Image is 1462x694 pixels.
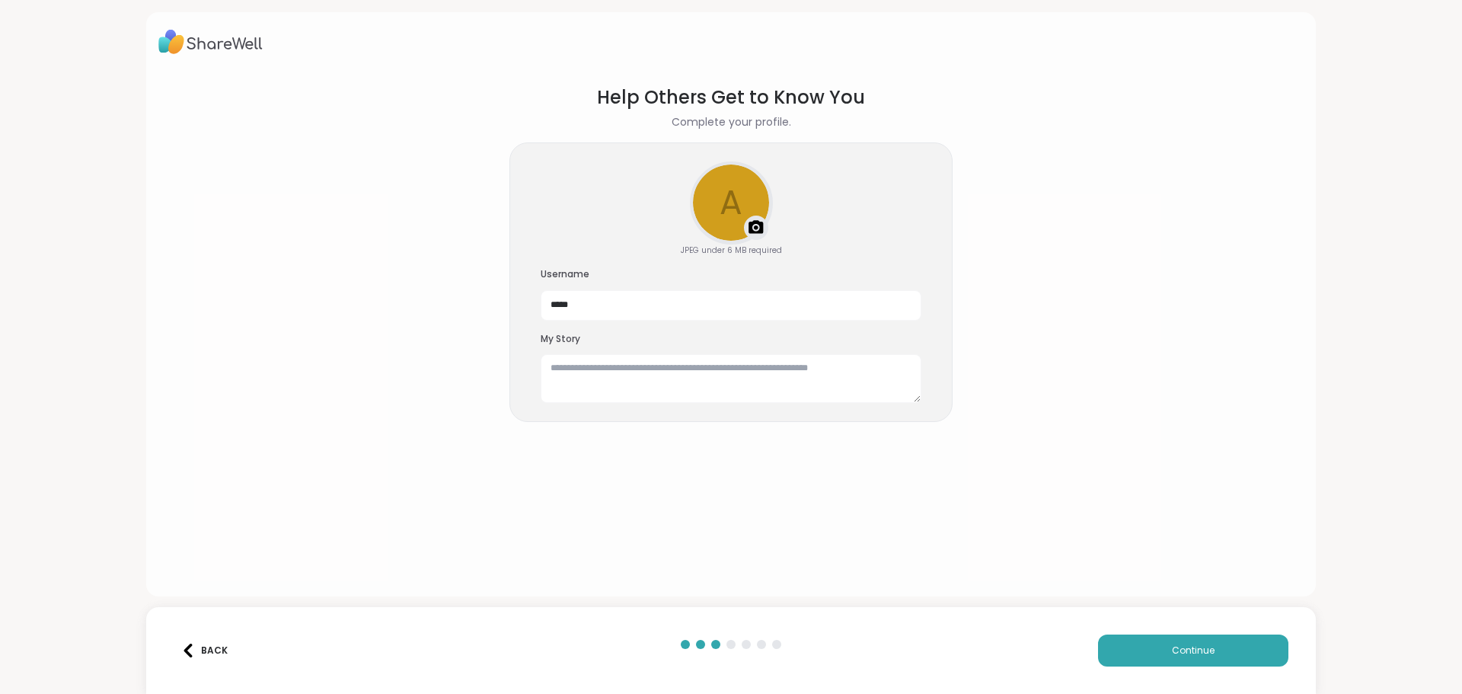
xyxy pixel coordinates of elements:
div: JPEG under 6 MB required [681,245,782,256]
h1: Help Others Get to Know You [597,84,865,111]
button: Back [174,635,235,667]
img: ShareWell Logo [158,24,263,59]
div: Back [181,644,228,657]
h2: Complete your profile. [672,114,791,130]
span: Continue [1172,644,1215,657]
h3: My Story [541,333,921,346]
h3: Username [541,268,921,281]
button: Continue [1098,635,1288,667]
